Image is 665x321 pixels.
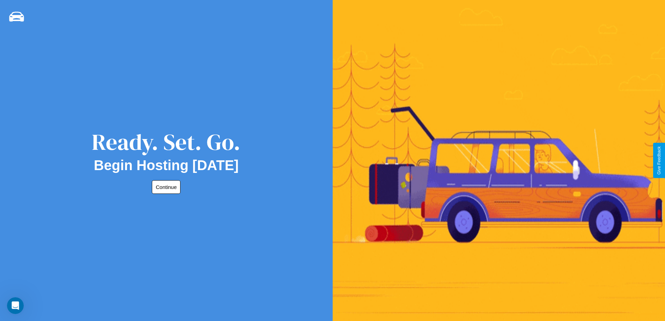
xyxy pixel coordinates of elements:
h2: Begin Hosting [DATE] [94,158,239,173]
button: Continue [152,180,180,194]
div: Ready. Set. Go. [92,126,241,158]
iframe: Intercom live chat [7,297,24,314]
div: Give Feedback [657,146,662,175]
